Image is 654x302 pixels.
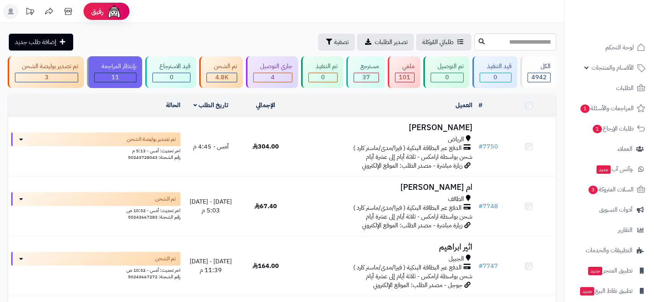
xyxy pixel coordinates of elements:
[111,73,119,82] span: 11
[357,34,414,51] a: تصدير الطلبات
[422,38,454,47] span: طلباتي المُوكلة
[569,79,649,97] a: الطلبات
[321,73,325,82] span: 0
[362,161,462,170] span: زيارة مباشرة - مصدر الطلب: الموقع الإلكتروني
[107,4,122,19] img: ai-face.png
[253,62,292,71] div: جاري التوصيل
[11,146,180,154] div: اخر تحديث: أمس - 5:13 م
[569,99,649,118] a: المراجعات والأسئلة1
[354,73,379,82] div: 37
[531,73,547,82] span: 4942
[353,263,462,272] span: الدفع عبر البطاقة البنكية ( فيزا/مدى/ماستر كارد )
[431,62,464,71] div: تم التوصيل
[588,267,602,275] span: جديد
[588,184,634,195] span: السلات المتروكة
[353,204,462,212] span: الدفع عبر البطاقة البنكية ( فيزا/مدى/ماستر كارد )
[375,38,408,47] span: تصدير الطلبات
[300,56,344,88] a: تم التنفيذ 0
[618,144,633,154] span: العملاء
[395,73,414,82] div: 101
[155,255,176,263] span: تم الشحن
[416,34,471,51] a: طلباتي المُوكلة
[616,83,634,93] span: الطلبات
[479,101,482,110] a: #
[354,62,379,71] div: مسترجع
[207,62,237,71] div: تم الشحن
[399,73,410,82] span: 101
[128,273,180,280] span: رقم الشحنة: 50243667272
[9,34,73,51] a: إضافة طلب جديد
[308,62,337,71] div: تم التنفيذ
[519,56,558,88] a: الكل4942
[580,104,590,113] span: 1
[587,265,633,276] span: تطبيق المتجر
[569,261,649,280] a: تطبيق المتجرجديد
[569,38,649,57] a: لوحة التحكم
[144,56,198,88] a: قيد الاسترجاع 0
[602,8,647,24] img: logo-2.png
[431,73,463,82] div: 0
[271,73,275,82] span: 4
[592,123,634,134] span: طلبات الإرجاع
[586,245,633,256] span: التطبيقات والخدمات
[395,62,414,71] div: ملغي
[11,266,180,274] div: اخر تحديث: أمس - 10:32 ص
[95,73,136,82] div: 11
[128,214,180,220] span: رقم الشحنة: 50243667283
[569,160,649,178] a: وآتس آبجديد
[480,62,511,71] div: قيد التنفيذ
[198,56,244,88] a: تم الشحن 4.8K
[193,142,229,151] span: أمس - 4:45 م
[15,62,78,71] div: تم تصدير بوليصة الشحن
[445,73,449,82] span: 0
[618,225,633,235] span: التقارير
[215,73,228,82] span: 4.8K
[569,241,649,260] a: التطبيقات والخدمات
[91,7,103,16] span: رفيق
[471,56,518,88] a: قيد التنفيذ 0
[580,103,634,114] span: المراجعات والأسئلة
[254,73,292,82] div: 4
[128,154,180,161] span: رقم الشحنة: 50243728043
[569,282,649,300] a: تطبيق نقاط البيعجديد
[597,165,611,174] span: جديد
[479,261,483,271] span: #
[345,56,386,88] a: مسترجع 37
[20,4,39,21] a: تحديثات المنصة
[579,286,633,296] span: تطبيق نقاط البيع
[580,287,594,295] span: جديد
[592,62,634,73] span: الأقسام والمنتجات
[6,56,85,88] a: تم تصدير بوليصة الشحن 3
[588,185,598,194] span: 3
[480,73,511,82] div: 0
[296,183,472,192] h3: ام [PERSON_NAME]
[45,73,49,82] span: 3
[252,142,279,151] span: 304.00
[386,56,421,88] a: ملغي 101
[569,140,649,158] a: العملاء
[15,38,56,47] span: إضافة طلب جديد
[193,101,228,110] a: تاريخ الطلب
[449,255,464,263] span: الجبيل
[493,73,497,82] span: 0
[244,56,300,88] a: جاري التوصيل 4
[318,34,355,51] button: تصفية
[448,135,464,144] span: الرياض
[479,261,498,271] a: #7747
[353,144,462,153] span: الدفع عبر البطاقة البنكية ( فيزا/مدى/ماستر كارد )
[127,135,176,143] span: تم تصدير بوليصة الشحن
[366,212,472,221] span: شحن بواسطة ارامكس - ثلاثة أيام إلى عشرة أيام
[596,164,633,175] span: وآتس آب
[296,123,472,132] h3: [PERSON_NAME]
[362,221,462,230] span: زيارة مباشرة - مصدر الطلب: الموقع الإلكتروني
[256,101,275,110] a: الإجمالي
[479,142,498,151] a: #7750
[373,281,462,290] span: جوجل - مصدر الطلب: الموقع الإلكتروني
[166,101,180,110] a: الحالة
[155,195,176,203] span: تم الشحن
[605,42,634,53] span: لوحة التحكم
[190,257,232,275] span: [DATE] - [DATE] 11:39 م
[366,272,472,281] span: شحن بواسطة ارامكس - ثلاثة أيام إلى عشرة أيام
[479,142,483,151] span: #
[528,62,551,71] div: الكل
